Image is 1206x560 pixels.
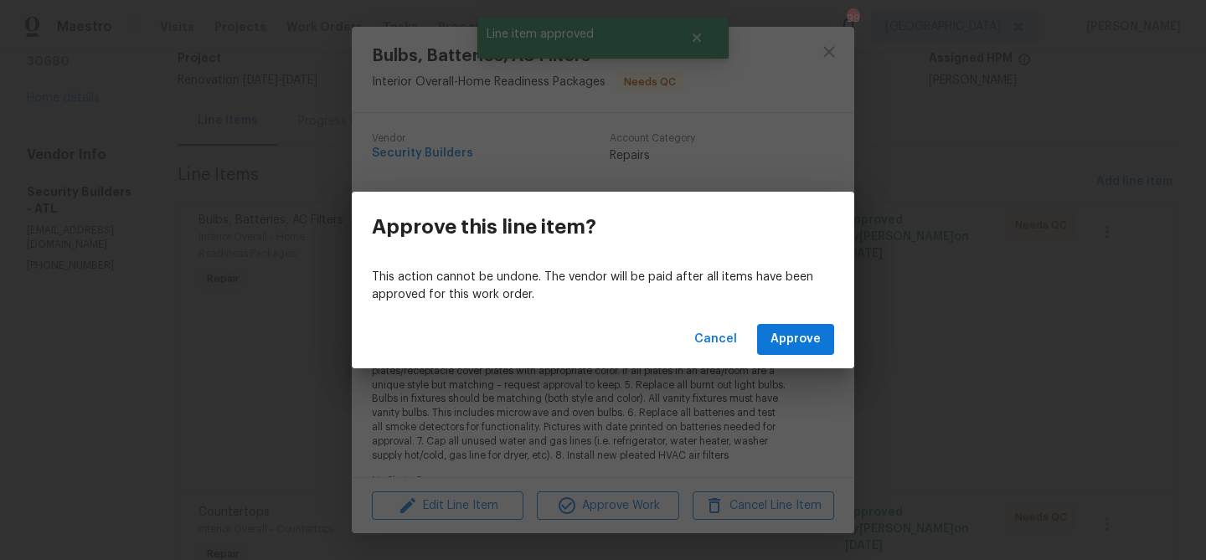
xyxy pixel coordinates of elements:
h3: Approve this line item? [372,215,596,239]
button: Cancel [688,324,744,355]
button: Approve [757,324,834,355]
span: Cancel [694,329,737,350]
p: This action cannot be undone. The vendor will be paid after all items have been approved for this... [372,269,834,304]
span: Approve [770,329,821,350]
